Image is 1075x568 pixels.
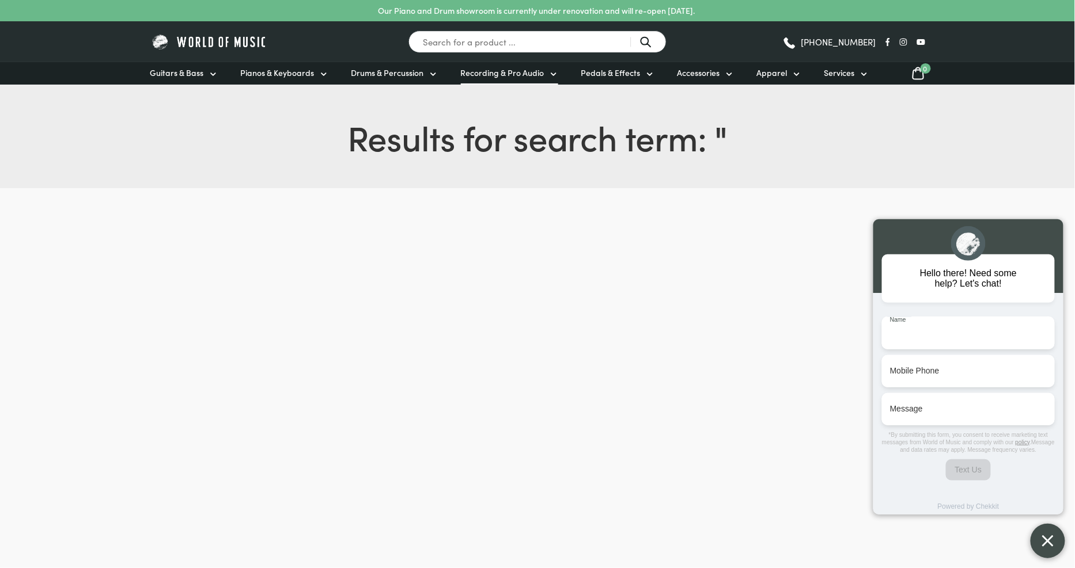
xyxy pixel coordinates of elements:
input: Search for a product ... [408,31,667,53]
span: [PHONE_NUMBER] [801,37,876,46]
p: Our Piano and Drum showroom is currently under renovation and will re-open [DATE]. [378,5,695,17]
span: Recording & Pro Audio [461,67,544,79]
img: World of Music [150,33,268,51]
span: Pianos & Keyboards [241,67,315,79]
h1: Results for search term: " [150,112,925,161]
span: Accessories [677,67,720,79]
span: Apparel [757,67,788,79]
span: Pedals & Effects [581,67,641,79]
span: Services [824,67,855,79]
span: 0 [921,63,931,74]
span: Guitars & Bass [150,67,204,79]
span: Drums & Percussion [351,67,424,79]
a: [PHONE_NUMBER] [782,33,876,51]
iframe: Chat with our support team [868,194,1075,568]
